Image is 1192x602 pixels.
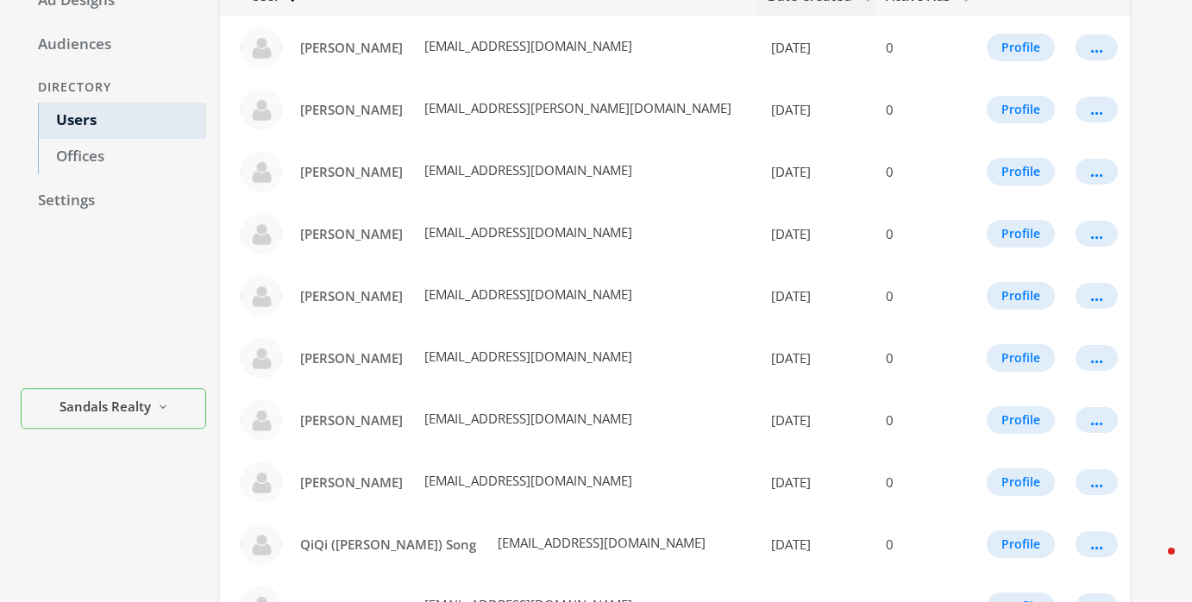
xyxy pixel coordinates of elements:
[241,337,282,379] img: Nina Quintana profile
[1090,419,1103,421] div: ...
[1076,221,1118,247] button: ...
[241,151,282,192] img: Kimela Ivory-Edwards profile
[1076,34,1118,60] button: ...
[21,27,206,63] a: Audiences
[987,96,1055,123] button: Profile
[241,275,282,317] img: Nichole Ludemann profile
[875,265,973,327] td: 0
[241,399,282,441] img: Paul Priestley profile
[1090,171,1103,172] div: ...
[21,72,206,103] div: Directory
[421,223,632,241] span: [EMAIL_ADDRESS][DOMAIN_NAME]
[987,468,1055,496] button: Profile
[421,37,632,54] span: [EMAIL_ADDRESS][DOMAIN_NAME]
[987,158,1055,185] button: Profile
[987,282,1055,310] button: Profile
[241,461,282,503] img: Paulina Brown profile
[875,327,973,389] td: 0
[300,101,403,118] span: [PERSON_NAME]
[300,225,403,242] span: [PERSON_NAME]
[757,451,875,513] td: [DATE]
[1133,543,1175,585] iframe: Intercom live chat
[875,203,973,265] td: 0
[289,280,414,312] a: [PERSON_NAME]
[757,265,875,327] td: [DATE]
[1076,407,1118,433] button: ...
[757,141,875,203] td: [DATE]
[875,78,973,141] td: 0
[300,411,403,429] span: [PERSON_NAME]
[987,344,1055,372] button: Profile
[987,530,1055,558] button: Profile
[1090,481,1103,483] div: ...
[875,16,973,78] td: 0
[875,513,973,575] td: 0
[494,534,706,551] span: [EMAIL_ADDRESS][DOMAIN_NAME]
[300,473,403,491] span: [PERSON_NAME]
[289,218,414,250] a: [PERSON_NAME]
[757,78,875,141] td: [DATE]
[875,451,973,513] td: 0
[1076,159,1118,185] button: ...
[300,536,476,553] span: QiQi ([PERSON_NAME]) Song
[241,524,282,565] img: QiQi (Angela) Song profile
[987,34,1055,61] button: Profile
[421,285,632,303] span: [EMAIL_ADDRESS][DOMAIN_NAME]
[757,513,875,575] td: [DATE]
[300,349,403,367] span: [PERSON_NAME]
[289,156,414,188] a: [PERSON_NAME]
[289,529,487,561] a: QiQi ([PERSON_NAME]) Song
[421,99,731,116] span: [EMAIL_ADDRESS][PERSON_NAME][DOMAIN_NAME]
[1076,531,1118,557] button: ...
[1090,109,1103,110] div: ...
[757,327,875,389] td: [DATE]
[289,32,414,64] a: [PERSON_NAME]
[1090,357,1103,359] div: ...
[757,389,875,451] td: [DATE]
[241,89,282,130] img: Kashine Johnson profile
[757,203,875,265] td: [DATE]
[241,213,282,254] img: Michael Kotzen profile
[875,389,973,451] td: 0
[1076,97,1118,122] button: ...
[289,467,414,499] a: [PERSON_NAME]
[421,472,632,489] span: [EMAIL_ADDRESS][DOMAIN_NAME]
[1076,283,1118,309] button: ...
[21,388,206,429] button: Sandals Realty
[987,406,1055,434] button: Profile
[1090,543,1103,545] div: ...
[421,161,632,179] span: [EMAIL_ADDRESS][DOMAIN_NAME]
[21,183,206,219] a: Settings
[875,141,973,203] td: 0
[38,139,206,175] a: Offices
[1090,47,1103,48] div: ...
[300,287,403,304] span: [PERSON_NAME]
[757,16,875,78] td: [DATE]
[289,342,414,374] a: [PERSON_NAME]
[1090,295,1103,297] div: ...
[289,94,414,126] a: [PERSON_NAME]
[1076,345,1118,371] button: ...
[987,220,1055,248] button: Profile
[38,103,206,139] a: Users
[421,410,632,427] span: [EMAIL_ADDRESS][DOMAIN_NAME]
[241,27,282,68] img: Julie Clark profile
[1076,469,1118,495] button: ...
[289,404,414,436] a: [PERSON_NAME]
[421,348,632,365] span: [EMAIL_ADDRESS][DOMAIN_NAME]
[300,163,403,180] span: [PERSON_NAME]
[300,39,403,56] span: [PERSON_NAME]
[1090,233,1103,235] div: ...
[60,397,151,417] span: Sandals Realty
